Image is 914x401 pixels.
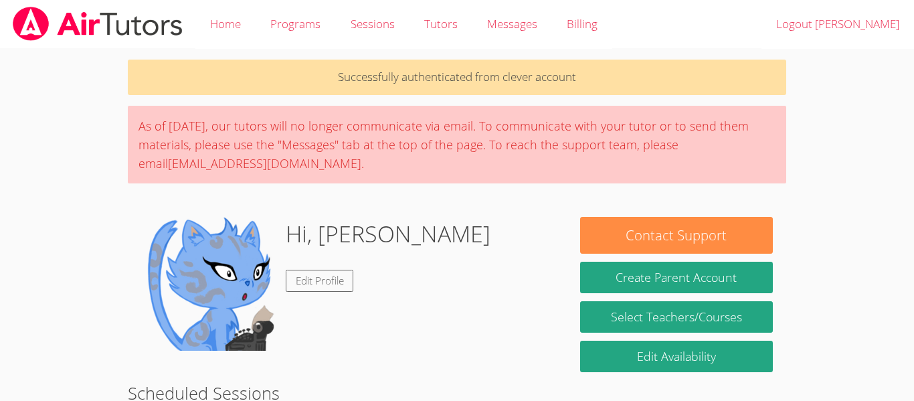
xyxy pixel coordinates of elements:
button: Create Parent Account [580,262,773,293]
a: Edit Profile [286,270,354,292]
a: Select Teachers/Courses [580,301,773,333]
span: Messages [487,16,537,31]
p: Successfully authenticated from clever account [128,60,786,95]
img: airtutors_banner-c4298cdbf04f3fff15de1276eac7730deb9818008684d7c2e4769d2f7ddbe033.png [11,7,184,41]
img: default.png [141,217,275,351]
a: Edit Availability [580,341,773,372]
div: As of [DATE], our tutors will no longer communicate via email. To communicate with your tutor or ... [128,106,786,183]
button: Contact Support [580,217,773,254]
h1: Hi, [PERSON_NAME] [286,217,490,251]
